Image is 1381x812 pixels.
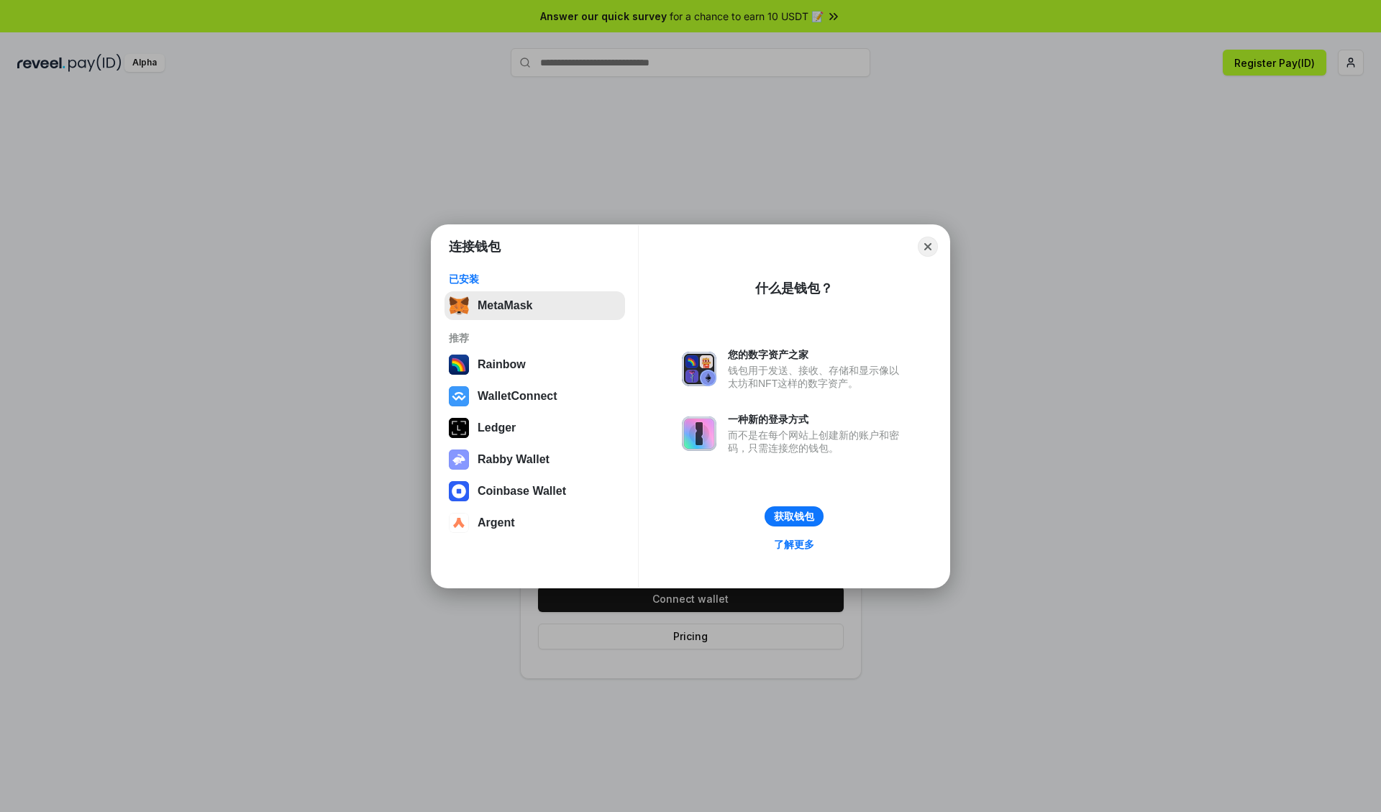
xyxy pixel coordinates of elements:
[918,237,938,257] button: Close
[445,445,625,474] button: Rabby Wallet
[478,299,532,312] div: MetaMask
[445,508,625,537] button: Argent
[682,416,716,451] img: svg+xml,%3Csvg%20xmlns%3D%22http%3A%2F%2Fwww.w3.org%2F2000%2Fsvg%22%20fill%3D%22none%22%20viewBox...
[765,506,824,526] button: 获取钱包
[478,421,516,434] div: Ledger
[682,352,716,386] img: svg+xml,%3Csvg%20xmlns%3D%22http%3A%2F%2Fwww.w3.org%2F2000%2Fsvg%22%20fill%3D%22none%22%20viewBox...
[449,418,469,438] img: svg+xml,%3Csvg%20xmlns%3D%22http%3A%2F%2Fwww.w3.org%2F2000%2Fsvg%22%20width%3D%2228%22%20height%3...
[478,358,526,371] div: Rainbow
[449,513,469,533] img: svg+xml,%3Csvg%20width%3D%2228%22%20height%3D%2228%22%20viewBox%3D%220%200%2028%2028%22%20fill%3D...
[449,273,621,286] div: 已安装
[449,332,621,345] div: 推荐
[774,510,814,523] div: 获取钱包
[449,296,469,316] img: svg+xml,%3Csvg%20fill%3D%22none%22%20height%3D%2233%22%20viewBox%3D%220%200%2035%2033%22%20width%...
[445,291,625,320] button: MetaMask
[728,413,906,426] div: 一种新的登录方式
[449,386,469,406] img: svg+xml,%3Csvg%20width%3D%2228%22%20height%3D%2228%22%20viewBox%3D%220%200%2028%2028%22%20fill%3D...
[449,238,501,255] h1: 连接钱包
[728,348,906,361] div: 您的数字资产之家
[728,429,906,455] div: 而不是在每个网站上创建新的账户和密码，只需连接您的钱包。
[755,280,833,297] div: 什么是钱包？
[478,390,557,403] div: WalletConnect
[478,453,550,466] div: Rabby Wallet
[478,516,515,529] div: Argent
[445,477,625,506] button: Coinbase Wallet
[445,382,625,411] button: WalletConnect
[449,355,469,375] img: svg+xml,%3Csvg%20width%3D%22120%22%20height%3D%22120%22%20viewBox%3D%220%200%20120%20120%22%20fil...
[445,350,625,379] button: Rainbow
[728,364,906,390] div: 钱包用于发送、接收、存储和显示像以太坊和NFT这样的数字资产。
[765,535,823,554] a: 了解更多
[445,414,625,442] button: Ledger
[478,485,566,498] div: Coinbase Wallet
[449,481,469,501] img: svg+xml,%3Csvg%20width%3D%2228%22%20height%3D%2228%22%20viewBox%3D%220%200%2028%2028%22%20fill%3D...
[774,538,814,551] div: 了解更多
[449,450,469,470] img: svg+xml,%3Csvg%20xmlns%3D%22http%3A%2F%2Fwww.w3.org%2F2000%2Fsvg%22%20fill%3D%22none%22%20viewBox...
